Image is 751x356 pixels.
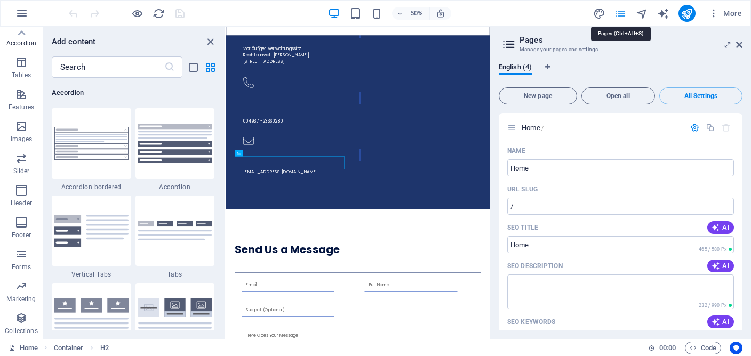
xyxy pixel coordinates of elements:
[52,270,131,279] span: Vertical Tabs
[507,223,538,232] p: SEO Title
[13,167,30,175] p: Slider
[138,221,212,241] img: accordion-tabs.svg
[54,298,129,338] img: accordion-icon-tabs.svg
[408,7,425,20] h6: 50%
[504,93,572,99] span: New page
[507,274,734,309] textarea: The text in search results and social media The text in search results and social media The text ...
[636,7,648,20] i: Navigator
[667,344,668,352] span: :
[135,108,215,191] div: Accordion
[697,246,734,253] span: Calculated pixel length in search results
[131,7,143,20] button: Click here to leave preview mode and continue editing
[699,247,726,252] span: 465 / 580 Px
[690,123,699,132] div: Settings
[657,7,669,20] i: AI Writer
[541,125,544,131] span: /
[690,342,716,354] span: Code
[507,318,555,326] p: SEO Keywords
[52,183,131,191] span: Accordion bordered
[706,123,715,132] div: Duplicate
[9,103,34,111] p: Features
[707,315,734,328] button: AI
[659,342,676,354] span: 00 00
[507,223,538,232] label: The page title in search results and browser tabs
[507,262,563,270] label: The text in search results and social media
[138,124,212,163] img: accordion.svg
[593,7,606,20] button: design
[187,61,199,74] button: list-view
[507,147,525,155] p: Name
[100,342,109,354] span: Click to select. Double-click to edit
[712,262,730,270] span: AI
[699,303,726,308] span: 232 / 990 Px
[707,260,734,272] button: AI
[499,87,577,104] button: New page
[52,35,96,48] h6: Add content
[135,196,215,279] div: Tabs
[518,124,685,131] div: Home/
[54,215,129,247] img: accordion-vertical-tabs.svg
[5,327,37,335] p: Collections
[712,318,730,326] span: AI
[657,7,670,20] button: text_generator
[704,5,746,22] button: More
[153,7,165,20] i: Reload page
[708,8,742,19] span: More
[678,5,696,22] button: publish
[499,63,742,83] div: Language Tabs
[722,123,731,132] div: The startpage cannot be deleted
[730,342,742,354] button: Usercentrics
[499,61,532,76] span: English (4)
[581,87,655,104] button: Open all
[507,185,538,193] label: Last part of the URL for this page
[135,270,215,279] span: Tabs
[681,7,693,20] i: Publish
[152,7,165,20] button: reload
[520,35,742,45] h2: Pages
[11,135,33,143] p: Images
[520,45,721,54] h3: Manage your pages and settings
[392,7,430,20] button: 50%
[52,56,164,78] input: Search
[52,108,131,191] div: Accordion bordered
[507,185,538,193] p: URL SLUG
[11,199,32,207] p: Header
[614,7,627,20] button: pages
[712,223,730,232] span: AI
[6,39,36,47] p: Accordion
[664,93,738,99] span: All Settings
[54,127,129,160] img: accordion-bordered.svg
[54,342,109,354] nav: breadcrumb
[648,342,676,354] h6: Session time
[9,342,38,354] a: Click to cancel selection. Double-click to open Pages
[659,87,742,104] button: All Settings
[507,236,734,253] input: The page title in search results and browser tabs The page title in search results and browser ta...
[12,263,31,271] p: Forms
[685,342,721,354] button: Code
[507,198,734,215] input: Last part of the URL for this page Last part of the URL for this page Last part of the URL for th...
[12,231,31,239] p: Footer
[204,61,217,74] button: grid-view
[697,302,734,309] span: Calculated pixel length in search results
[707,221,734,234] button: AI
[54,342,84,354] span: Click to select. Double-click to edit
[522,124,544,132] span: Click to open page
[593,7,605,20] i: Design (Ctrl+Alt+Y)
[6,295,36,303] p: Marketing
[586,93,650,99] span: Open all
[52,196,131,279] div: Vertical Tabs
[436,9,445,18] i: On resize automatically adjust zoom level to fit chosen device.
[507,262,563,270] p: SEO Description
[52,86,214,99] h6: Accordion
[204,35,217,48] button: close panel
[12,71,31,79] p: Tables
[138,298,212,338] img: image-tabs-accordion.svg
[135,183,215,191] span: Accordion
[636,7,649,20] button: navigator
